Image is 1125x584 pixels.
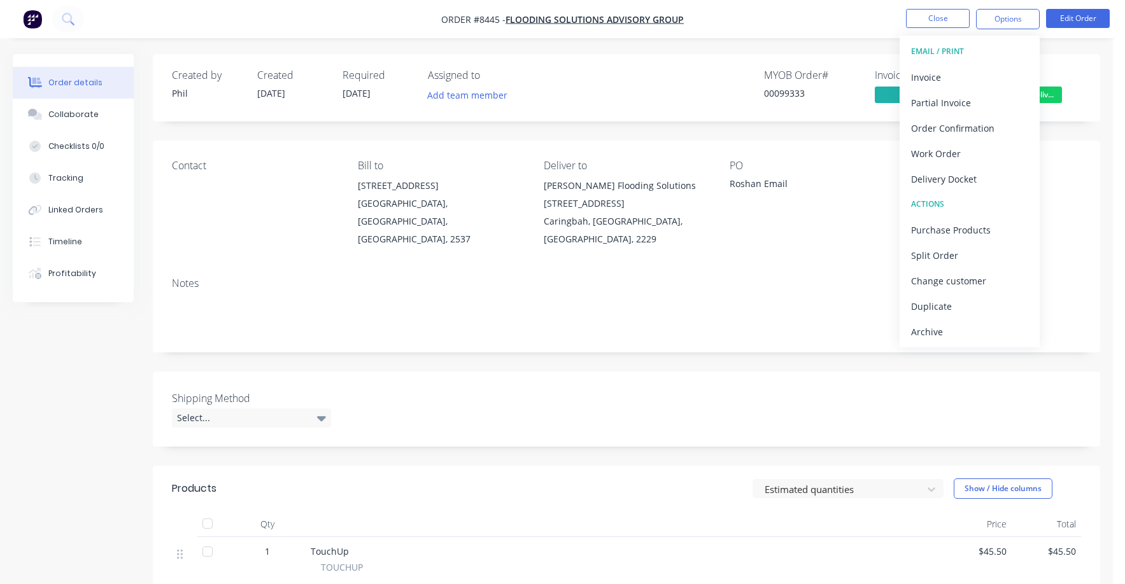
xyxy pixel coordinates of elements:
[48,172,83,184] div: Tracking
[911,272,1028,290] div: Change customer
[544,160,709,172] div: Deliver to
[48,236,82,247] div: Timeline
[358,177,523,195] div: [STREET_ADDRESS]
[544,212,709,248] div: Caringbah, [GEOGRAPHIC_DATA], [GEOGRAPHIC_DATA], 2229
[48,204,103,216] div: Linked Orders
[23,10,42,29] img: Factory
[358,177,523,248] div: [STREET_ADDRESS][GEOGRAPHIC_DATA], [GEOGRAPHIC_DATA], [GEOGRAPHIC_DATA], 2537
[911,94,1028,112] div: Partial Invoice
[911,323,1028,341] div: Archive
[911,144,1028,163] div: Work Order
[911,221,1028,239] div: Purchase Products
[13,194,134,226] button: Linked Orders
[421,87,514,104] button: Add team member
[911,119,1028,137] div: Order Confirmation
[764,87,860,100] div: 00099333
[906,9,970,28] button: Close
[976,9,1040,29] button: Options
[48,268,96,279] div: Profitability
[911,297,1028,316] div: Duplicate
[321,560,363,574] span: TOUCHUP
[265,545,270,558] span: 1
[358,195,523,248] div: [GEOGRAPHIC_DATA], [GEOGRAPHIC_DATA], [GEOGRAPHIC_DATA], 2537
[428,87,514,104] button: Add team member
[730,160,895,172] div: PO
[172,87,242,100] div: Phil
[911,246,1028,265] div: Split Order
[1017,545,1076,558] span: $45.50
[358,160,523,172] div: Bill to
[544,177,709,212] div: [PERSON_NAME] Flooding Solutions [STREET_ADDRESS]
[441,13,506,25] span: Order #8445 -
[172,408,331,428] div: Select...
[1012,511,1081,537] div: Total
[48,77,103,88] div: Order details
[343,87,371,99] span: [DATE]
[172,69,242,81] div: Created by
[911,170,1028,188] div: Delivery Docket
[875,69,970,81] div: Invoiced
[954,478,1052,499] button: Show / Hide columns
[229,511,306,537] div: Qty
[172,160,337,172] div: Contact
[13,162,134,194] button: Tracking
[13,226,134,258] button: Timeline
[911,196,1028,212] div: ACTIONS
[13,130,134,162] button: Checklists 0/0
[730,177,889,195] div: Roshan Email
[506,13,684,25] a: Flooding Solutions Advisory Group
[1046,9,1110,28] button: Edit Order
[13,258,134,289] button: Profitability
[172,277,1081,289] div: Notes
[428,69,555,81] div: Assigned to
[48,141,104,152] div: Checklists 0/0
[13,99,134,130] button: Collaborate
[875,87,951,102] span: Yes
[911,43,1028,60] div: EMAIL / PRINT
[311,545,349,557] span: TouchUp
[172,481,216,496] div: Products
[942,511,1012,537] div: Price
[172,391,331,406] label: Shipping Method
[13,67,134,99] button: Order details
[764,69,860,81] div: MYOB Order #
[257,87,285,99] span: [DATE]
[343,69,413,81] div: Required
[257,69,327,81] div: Created
[947,545,1007,558] span: $45.50
[544,177,709,248] div: [PERSON_NAME] Flooding Solutions [STREET_ADDRESS]Caringbah, [GEOGRAPHIC_DATA], [GEOGRAPHIC_DATA],...
[48,109,99,120] div: Collaborate
[911,68,1028,87] div: Invoice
